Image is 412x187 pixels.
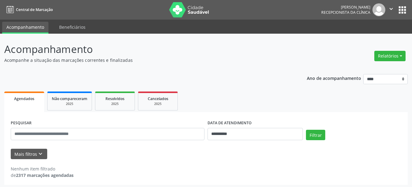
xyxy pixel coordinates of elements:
label: PESQUISAR [11,118,32,128]
button:  [385,3,397,16]
p: Acompanhamento [4,42,287,57]
button: Filtrar [306,130,325,140]
span: Central de Marcação [16,7,53,12]
label: DATA DE ATENDIMENTO [208,118,252,128]
i: keyboard_arrow_down [37,151,44,157]
span: Recepcionista da clínica [321,10,370,15]
i:  [388,6,395,12]
a: Central de Marcação [4,5,53,15]
div: 2025 [100,102,130,106]
a: Acompanhamento [2,22,48,34]
strong: 2317 marcações agendadas [16,172,74,178]
button: Mais filtroskeyboard_arrow_down [11,149,47,159]
span: Cancelados [148,96,168,101]
a: Beneficiários [55,22,90,32]
p: Ano de acompanhamento [307,74,361,82]
div: de [11,172,74,178]
img: img [372,3,385,16]
span: Não compareceram [52,96,87,101]
button: Relatórios [374,51,406,61]
p: Acompanhe a situação das marcações correntes e finalizadas [4,57,287,63]
button: apps [397,5,408,15]
div: [PERSON_NAME] [321,5,370,10]
div: Nenhum item filtrado [11,166,74,172]
span: Agendados [14,96,34,101]
span: Resolvidos [105,96,124,101]
div: 2025 [52,102,87,106]
div: 2025 [143,102,173,106]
